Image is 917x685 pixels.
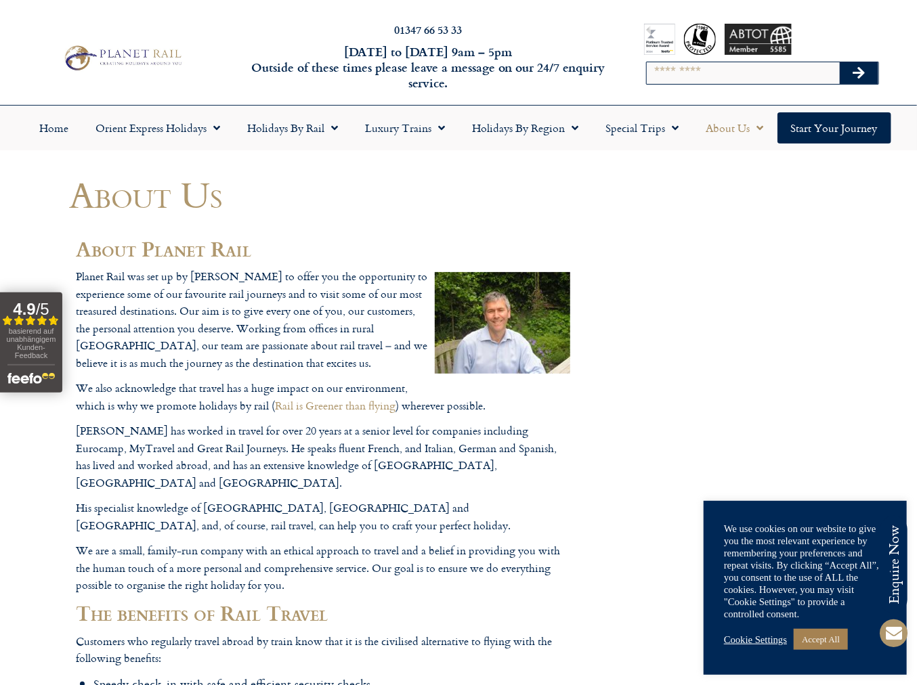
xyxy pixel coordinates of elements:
a: Accept All [794,629,848,650]
a: Holidays by Region [459,112,593,143]
h2: The benefits of Rail Travel [76,602,570,625]
p: We are a small, family-run company with an ethical approach to travel and a belief in providing y... [76,542,570,594]
p: His specialist knowledge of [GEOGRAPHIC_DATA], [GEOGRAPHIC_DATA] and [GEOGRAPHIC_DATA], and, of c... [76,500,570,534]
h6: [DATE] to [DATE] 9am – 5pm Outside of these times please leave a message on our 24/7 enquiry serv... [248,44,608,91]
a: Start your Journey [777,112,891,143]
a: Holidays by Rail [234,112,352,143]
a: Rail is Greener than flying [275,397,396,414]
a: Home [26,112,83,143]
h1: About Us [69,175,577,215]
button: Search [840,62,879,84]
h2: About Planet Rail [76,238,570,261]
p: Customers who regularly travel abroad by train know that it is the civilised alternative to flyin... [76,633,570,667]
a: Cookie Settings [724,634,787,646]
nav: Menu [7,112,910,143]
p: Planet Rail was set up by [PERSON_NAME] to offer you the opportunity to experience some of our fa... [76,268,570,372]
a: Luxury Trains [352,112,459,143]
a: Orient Express Holidays [83,112,234,143]
p: We also acknowledge that travel has a huge impact on our environment, which is why we promote hol... [76,380,570,414]
a: 01347 66 53 33 [394,22,462,37]
div: We use cookies on our website to give you the most relevant experience by remembering your prefer... [724,523,887,620]
a: About Us [693,112,777,143]
img: guy-saunders [435,272,570,374]
img: Planet Rail Train Holidays Logo [60,43,185,73]
p: [PERSON_NAME] has worked in travel for over 20 years at a senior level for companies including Eu... [76,422,570,491]
a: Special Trips [593,112,693,143]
